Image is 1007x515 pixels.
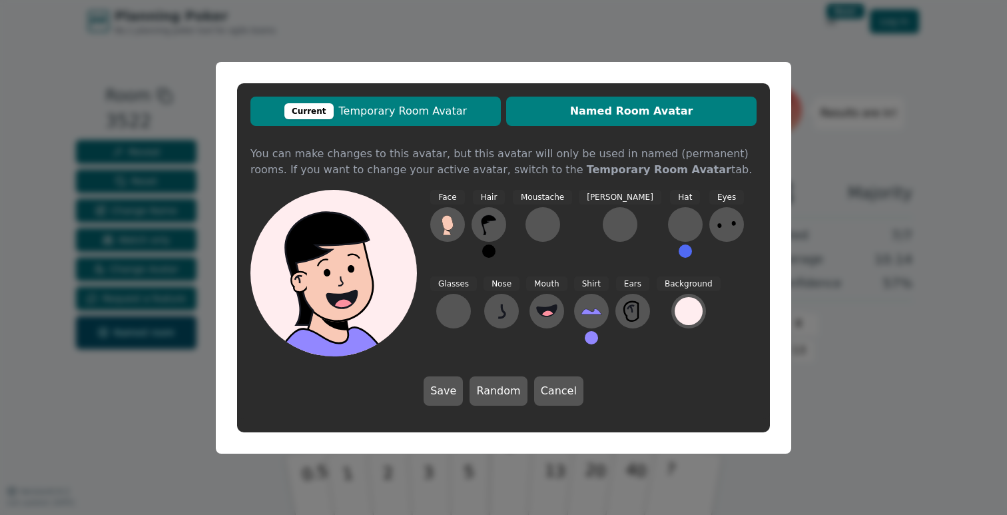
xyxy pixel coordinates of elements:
span: Shirt [574,276,609,292]
span: Face [430,190,464,205]
span: [PERSON_NAME] [579,190,661,205]
button: Random [470,376,527,406]
span: Mouth [526,276,567,292]
button: Cancel [534,376,583,406]
span: Ears [616,276,649,292]
span: Eyes [709,190,744,205]
span: Hat [670,190,700,205]
span: Hair [473,190,505,205]
span: Named Room Avatar [513,103,750,119]
span: Moustache [513,190,572,205]
button: CurrentTemporary Room Avatar [250,97,501,126]
div: You can make changes to this avatar, but this avatar will only be used in named (permanent) rooms... [250,146,757,157]
span: Background [657,276,721,292]
span: Temporary Room Avatar [257,103,494,119]
span: Glasses [430,276,477,292]
span: Nose [484,276,519,292]
div: Current [284,103,334,119]
button: Named Room Avatar [506,97,757,126]
button: Save [424,376,463,406]
b: Temporary Room Avatar [587,163,731,176]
